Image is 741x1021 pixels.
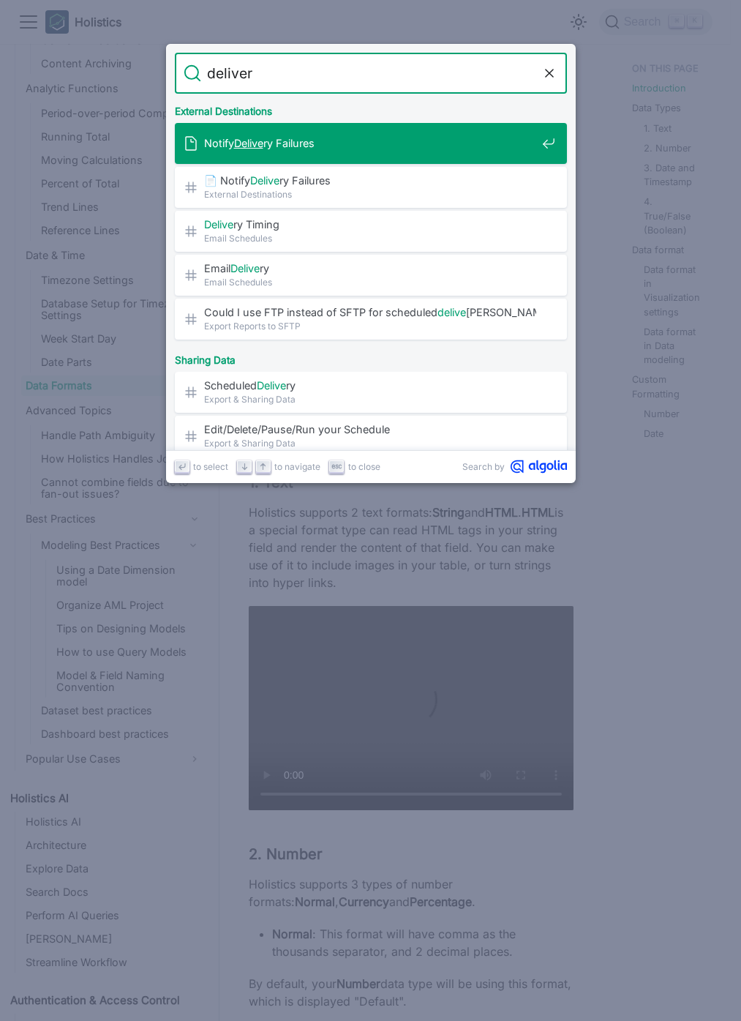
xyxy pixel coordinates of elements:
[175,416,567,457] a: Edit/Delete/Pause/Run your Schedule​Export & Sharing Data
[234,137,263,149] mark: Delive
[204,218,233,231] mark: Delive
[201,53,541,94] input: Search docs
[204,275,536,289] span: Email Schedules
[175,167,567,208] a: 📄️ NotifyDelivery FailuresExternal Destinations
[204,173,536,187] span: 📄️ Notify ry Failures
[204,217,536,231] span: ry Timing​
[274,460,320,474] span: to navigate
[204,187,536,201] span: External Destinations
[250,174,279,187] mark: Delive
[541,64,558,82] button: Clear the query
[175,372,567,413] a: ScheduledDelivery​Export & Sharing Data
[172,94,570,123] div: External Destinations
[462,460,567,474] a: Search byAlgolia
[204,422,536,436] span: Edit/Delete/Pause/Run your Schedule​
[348,460,380,474] span: to close
[239,461,250,472] svg: Arrow down
[511,460,567,474] svg: Algolia
[175,123,567,164] a: NotifyDelivery Failures
[462,460,505,474] span: Search by
[204,378,536,392] span: Scheduled ry​
[176,461,187,472] svg: Enter key
[175,299,567,340] a: Could I use FTP instead of SFTP for scheduleddelive[PERSON_NAME]?​Export Reports to SFTP
[172,343,570,372] div: Sharing Data
[331,461,342,472] svg: Escape key
[204,305,536,319] span: Could I use FTP instead of SFTP for scheduled [PERSON_NAME]?​
[193,460,228,474] span: to select
[257,461,268,472] svg: Arrow up
[204,136,536,150] span: Notify ry Failures
[175,255,567,296] a: EmailDelivery​Email Schedules
[204,392,536,406] span: Export & Sharing Data
[230,262,260,274] mark: Delive
[204,261,536,275] span: Email ry​
[204,436,536,450] span: Export & Sharing Data
[437,306,466,318] mark: delive
[204,231,536,245] span: Email Schedules
[257,379,286,392] mark: Delive
[175,211,567,252] a: Delivery Timing​Email Schedules
[204,319,536,333] span: Export Reports to SFTP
